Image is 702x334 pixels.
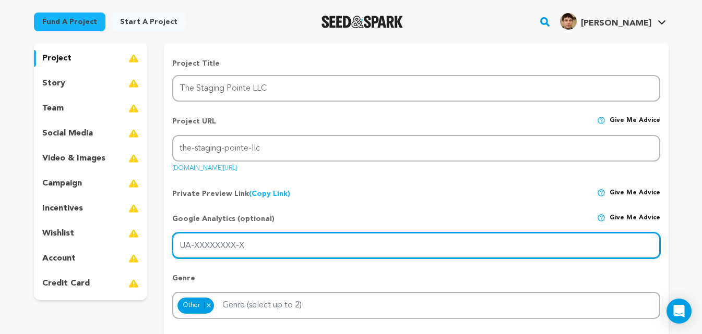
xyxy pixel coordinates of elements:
div: Open Intercom Messenger [667,299,692,324]
p: story [42,77,65,90]
a: Steven S.'s Profile [558,11,668,30]
button: account [34,250,148,267]
a: Start a project [112,13,186,31]
button: social media [34,125,148,142]
p: Private Preview Link [172,189,290,199]
button: team [34,100,148,117]
img: help-circle.svg [597,189,605,197]
button: credit card [34,275,148,292]
p: campaign [42,177,82,190]
img: warning-full.svg [128,152,139,165]
input: Project Name [172,75,660,102]
p: project [42,52,72,65]
img: warning-full.svg [128,202,139,215]
img: e35aa420152903b6.jpg [560,13,577,30]
a: Seed&Spark Homepage [322,16,403,28]
img: warning-full.svg [128,102,139,115]
a: (Copy Link) [249,190,290,197]
img: warning-full.svg [128,127,139,140]
img: warning-full.svg [128,52,139,65]
p: social media [42,127,93,140]
p: credit card [42,277,90,290]
p: video & images [42,152,105,165]
img: help-circle.svg [597,214,605,222]
button: story [34,75,148,92]
p: Project Title [172,58,660,69]
div: Steven S.'s Profile [560,13,651,30]
span: Give me advice [610,189,660,199]
p: Google Analytics (optional) [172,214,275,232]
p: account [42,252,76,265]
a: Fund a project [34,13,105,31]
img: warning-full.svg [128,177,139,190]
p: Project URL [172,116,216,135]
img: help-circle.svg [597,116,605,125]
span: Give me advice [610,214,660,232]
input: UA-XXXXXXXX-X [172,232,660,259]
button: incentives [34,200,148,217]
img: Seed&Spark Logo Dark Mode [322,16,403,28]
p: wishlist [42,227,74,240]
img: warning-full.svg [128,252,139,265]
button: campaign [34,175,148,192]
input: Genre (select up to 2) [216,295,324,312]
span: [PERSON_NAME] [581,19,651,28]
input: Project URL [172,135,660,162]
button: video & images [34,150,148,167]
span: Give me advice [610,116,660,135]
p: team [42,102,64,115]
span: Steven S.'s Profile [558,11,668,33]
img: warning-full.svg [128,277,139,290]
a: [DOMAIN_NAME][URL] [172,161,237,171]
button: Remove item: 7413 [204,302,213,308]
div: Other [177,298,214,314]
img: warning-full.svg [128,227,139,240]
p: incentives [42,202,83,215]
p: Genre [172,273,660,292]
button: project [34,50,148,67]
button: wishlist [34,225,148,242]
img: warning-full.svg [128,77,139,90]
